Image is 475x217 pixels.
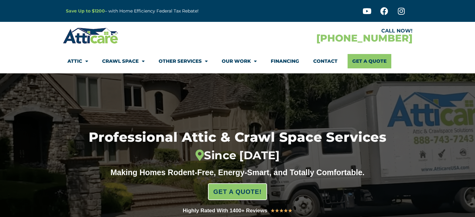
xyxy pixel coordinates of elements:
[284,207,288,215] i: ★
[58,131,417,162] h1: Professional Attic & Crawl Space Services
[66,8,105,14] a: Save Up to $1200
[271,54,299,68] a: Financing
[279,207,284,215] i: ★
[159,54,208,68] a: Other Services
[270,207,275,215] i: ★
[348,54,391,68] a: Get A Quote
[58,149,417,162] div: Since [DATE]
[238,28,413,33] div: CALL NOW!
[102,54,145,68] a: Crawl Space
[208,183,267,200] a: GET A QUOTE!
[288,207,292,215] i: ★
[313,54,338,68] a: Contact
[183,206,267,215] div: Highly Rated With 1400+ Reviews
[67,54,408,68] nav: Menu
[213,185,262,198] span: GET A QUOTE!
[99,168,377,177] div: Making Homes Rodent-Free, Energy-Smart, and Totally Comfortable.
[275,207,279,215] i: ★
[66,7,268,15] p: – with Home Efficiency Federal Tax Rebate!
[270,207,292,215] div: 5/5
[222,54,257,68] a: Our Work
[67,54,88,68] a: Attic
